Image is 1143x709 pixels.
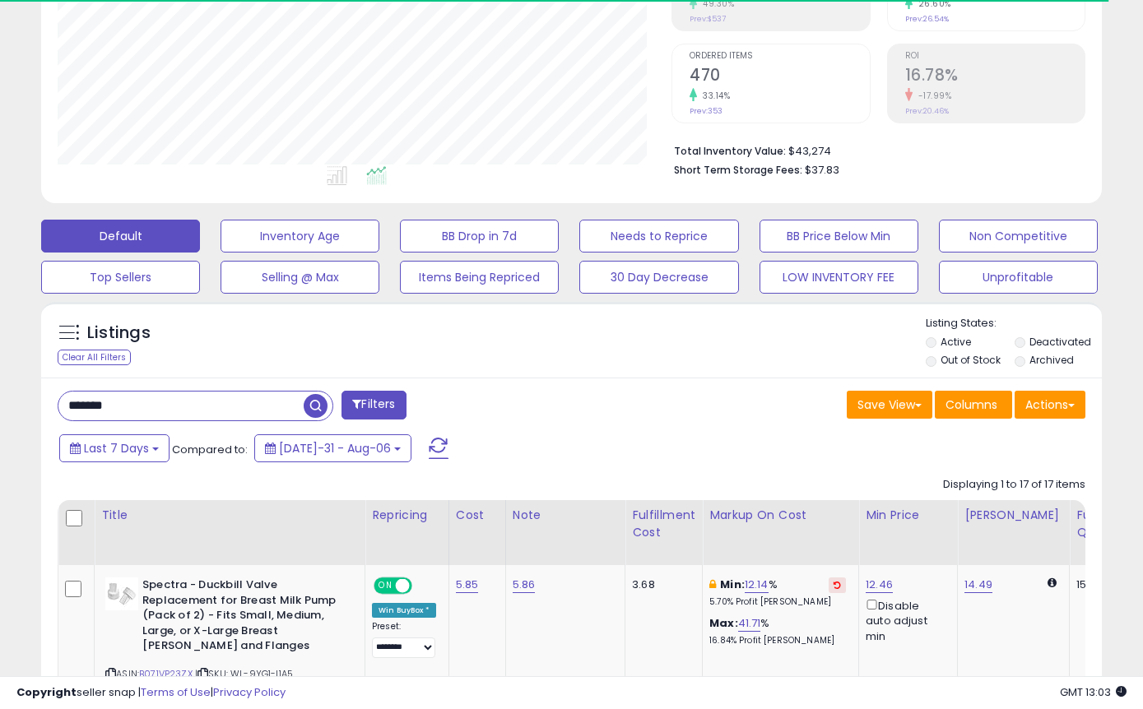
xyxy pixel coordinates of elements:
[513,507,618,524] div: Note
[690,66,869,88] h2: 470
[87,322,151,345] h5: Listings
[709,596,846,608] p: 5.70% Profit [PERSON_NAME]
[58,350,131,365] div: Clear All Filters
[632,507,695,541] div: Fulfillment Cost
[1076,577,1127,592] div: 1527
[456,507,499,524] div: Cost
[760,261,918,294] button: LOW INVENTORY FEE
[690,106,723,116] small: Prev: 353
[16,685,286,701] div: seller snap | |
[738,615,761,632] a: 41.71
[279,440,391,456] span: [DATE]-31 - Aug-06
[1029,335,1091,349] label: Deactivated
[632,577,690,592] div: 3.68
[866,577,893,593] a: 12.46
[41,220,200,253] button: Default
[697,90,730,102] small: 33.14%
[674,140,1073,160] li: $43,274
[254,434,411,462] button: [DATE]-31 - Aug-06
[690,52,869,61] span: Ordered Items
[141,684,211,700] a: Terms of Use
[847,391,932,419] button: Save View
[579,261,738,294] button: 30 Day Decrease
[805,162,839,178] span: $37.83
[1076,507,1133,541] div: Fulfillable Quantity
[1060,684,1127,700] span: 2025-08-14 13:03 GMT
[195,667,293,680] span: | SKU: WL-9YG1-I1A5
[674,144,786,158] b: Total Inventory Value:
[866,596,945,644] div: Disable auto adjust min
[943,477,1085,493] div: Displaying 1 to 17 of 17 items
[709,615,738,631] b: Max:
[709,616,846,646] div: %
[866,507,950,524] div: Min Price
[709,635,846,646] p: 16.84% Profit [PERSON_NAME]
[941,335,971,349] label: Active
[709,577,846,608] div: %
[105,577,138,610] img: 21ye7fJ8+4L._SL40_.jpg
[964,507,1062,524] div: [PERSON_NAME]
[400,220,559,253] button: BB Drop in 7d
[372,507,442,524] div: Repricing
[213,684,286,700] a: Privacy Policy
[690,14,726,24] small: Prev: $537
[59,434,170,462] button: Last 7 Days
[760,220,918,253] button: BB Price Below Min
[1015,391,1085,419] button: Actions
[84,440,149,456] span: Last 7 Days
[720,577,745,592] b: Min:
[674,163,802,177] b: Short Term Storage Fees:
[964,577,992,593] a: 14.49
[941,353,1001,367] label: Out of Stock
[172,442,248,457] span: Compared to:
[372,603,436,618] div: Win BuyBox *
[703,500,859,565] th: The percentage added to the cost of goods (COGS) that forms the calculator for Min & Max prices.
[375,579,396,593] span: ON
[939,261,1098,294] button: Unprofitable
[221,261,379,294] button: Selling @ Max
[410,579,436,593] span: OFF
[905,52,1085,61] span: ROI
[16,684,77,700] strong: Copyright
[221,220,379,253] button: Inventory Age
[709,507,852,524] div: Markup on Cost
[745,577,769,593] a: 12.14
[905,14,949,24] small: Prev: 26.54%
[456,577,479,593] a: 5.85
[142,577,342,658] b: Spectra - Duckbill Valve Replacement for Breast Milk Pump (Pack of 2) - Fits Small, Medium, Large...
[926,316,1102,331] p: Listing States:
[139,667,193,681] a: B071VP23ZX
[946,396,997,413] span: Columns
[939,220,1098,253] button: Non Competitive
[905,66,1085,88] h2: 16.78%
[935,391,1012,419] button: Columns
[579,220,738,253] button: Needs to Reprice
[41,261,200,294] button: Top Sellers
[101,507,358,524] div: Title
[513,577,536,593] a: 5.86
[400,261,559,294] button: Items Being Repriced
[342,391,406,419] button: Filters
[913,90,952,102] small: -17.99%
[905,106,949,116] small: Prev: 20.46%
[372,621,436,658] div: Preset:
[1029,353,1074,367] label: Archived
